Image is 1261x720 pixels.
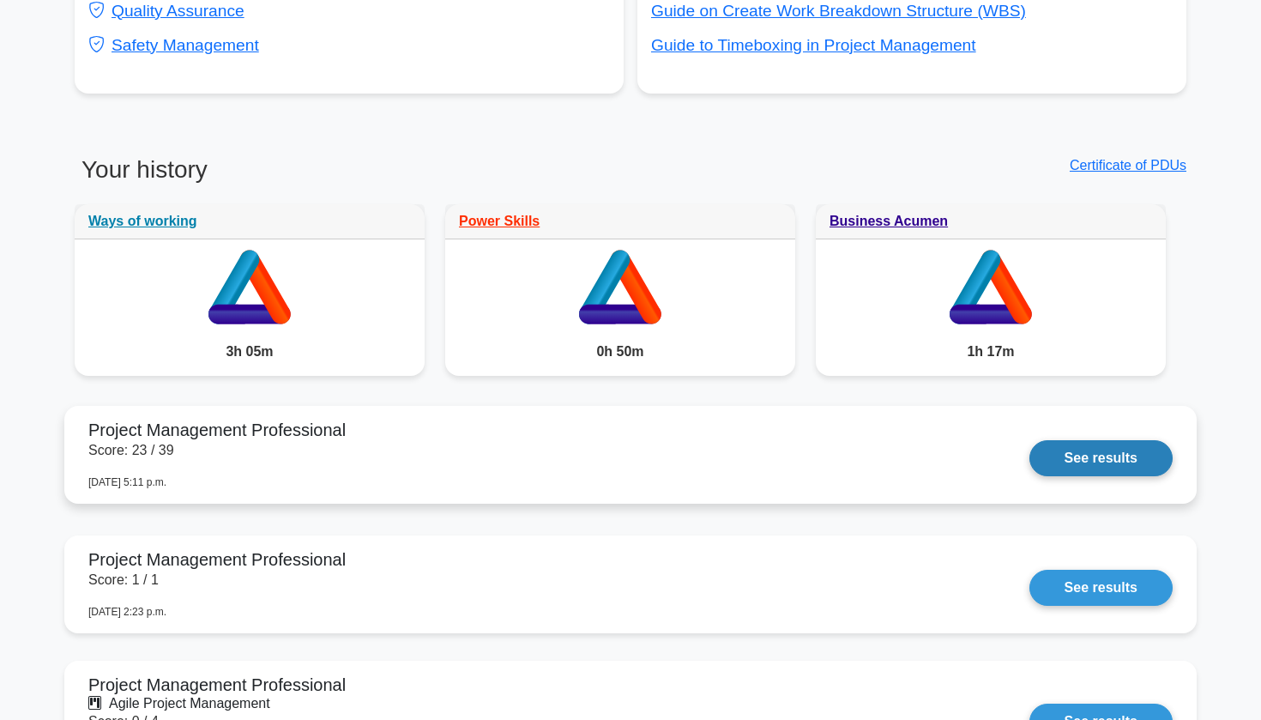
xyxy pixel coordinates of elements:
[651,2,1026,20] a: Guide on Create Work Breakdown Structure (WBS)
[75,155,620,198] h3: Your history
[1070,158,1186,172] a: Certificate of PDUs
[75,328,425,376] div: 3h 05m
[445,328,795,376] div: 0h 50m
[1029,570,1173,606] a: See results
[88,2,244,20] a: Quality Assurance
[830,214,948,228] a: Business Acumen
[651,36,976,54] a: Guide to Timeboxing in Project Management
[459,214,540,228] a: Power Skills
[88,214,197,228] a: Ways of working
[1029,440,1173,476] a: See results
[816,328,1166,376] div: 1h 17m
[88,36,259,54] a: Safety Management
